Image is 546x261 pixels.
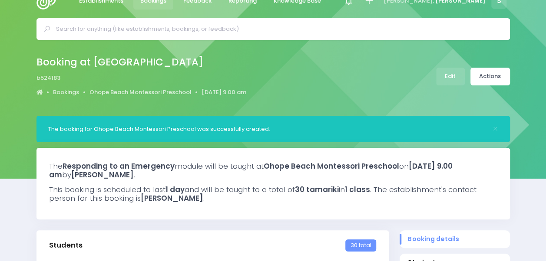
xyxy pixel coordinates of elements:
h3: Students [49,241,83,250]
a: Booking details [400,230,510,248]
strong: Responding to an Emergency [63,161,175,171]
span: Booking details [408,235,501,244]
h3: The module will be taught at on by . [49,162,497,179]
h2: Booking at [GEOGRAPHIC_DATA] [36,56,239,68]
strong: 30 tamariki [295,184,339,195]
strong: 1 class [345,184,370,195]
a: [DATE] 9.00 am [202,88,246,97]
div: The booking for Ohope Beach Montessori Preschool was successfully created. [48,125,487,134]
button: Close [493,126,498,132]
strong: Ohope Beach Montessori Preschool [264,161,399,171]
a: Actions [470,68,510,85]
a: Ohope Beach Montessori Preschool [89,88,192,97]
span: 30 total [345,239,376,251]
input: Search for anything (like establishments, bookings, or feedback) [56,23,498,36]
strong: [PERSON_NAME] [141,193,203,203]
strong: 1 day [165,184,185,195]
strong: [PERSON_NAME] [71,170,134,180]
a: Edit [436,68,465,85]
span: b524183 [36,74,60,82]
h3: This booking is scheduled to last and will be taught to a total of in . The establishment's conta... [49,185,497,203]
strong: [DATE] 9.00 am [49,161,453,180]
a: Bookings [53,88,79,97]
